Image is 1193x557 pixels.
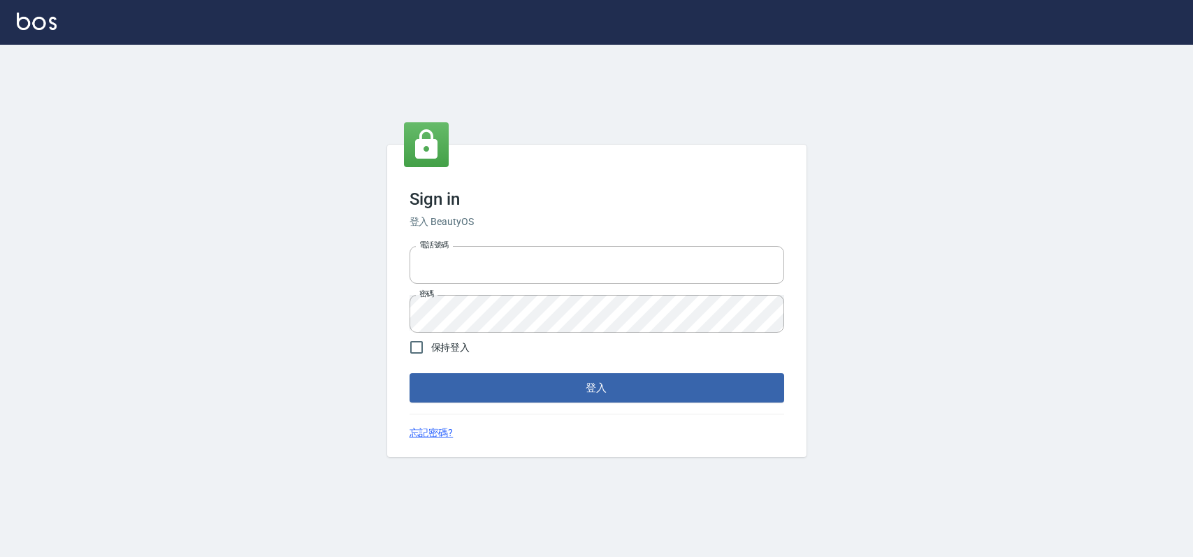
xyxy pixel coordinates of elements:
h3: Sign in [410,189,784,209]
img: Logo [17,13,57,30]
label: 密碼 [419,289,434,299]
button: 登入 [410,373,784,403]
label: 電話號碼 [419,240,449,250]
h6: 登入 BeautyOS [410,215,784,229]
a: 忘記密碼? [410,426,454,440]
span: 保持登入 [431,340,470,355]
